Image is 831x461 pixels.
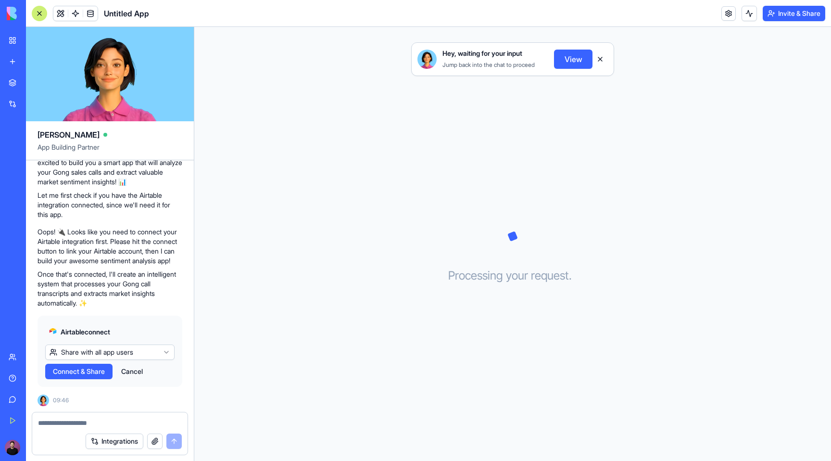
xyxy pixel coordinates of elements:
span: Hey, waiting for your input [442,49,522,58]
button: Integrations [86,434,143,449]
img: Ella_00000_wcx2te.png [38,395,49,406]
h3: Processing your request [448,268,578,283]
button: Cancel [116,364,148,379]
span: App Building Partner [38,142,182,160]
button: Invite & Share [763,6,825,21]
p: Let me first check if you have the Airtable integration connected, since we'll need it for this app. [38,191,182,219]
span: Jump back into the chat to proceed [442,61,535,68]
p: Hey there! I'm [PERSON_NAME], and I'm excited to build you a smart app that will analyze your Gon... [38,148,182,187]
span: Airtable connect [61,327,110,337]
img: airtable [49,327,57,335]
img: Ella_00000_wcx2te.png [417,50,437,69]
p: Oops! 🔌 Looks like you need to connect your Airtable integration first. Please hit the connect bu... [38,227,182,266]
p: Once that's connected, I'll create an intelligent system that processes your Gong call transcript... [38,269,182,308]
img: ACg8ocLb3PC6sVpmxvV45WjcinTMEY90bLDVHywoZ0Ike_zdnM5enKMD=s96-c [5,440,20,455]
span: Untitled App [104,8,149,19]
span: Connect & Share [53,367,105,376]
span: 09:46 [53,397,69,404]
img: logo [7,7,66,20]
button: View [554,50,592,69]
span: [PERSON_NAME] [38,129,100,141]
span: . [569,268,572,283]
button: Connect & Share [45,364,113,379]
